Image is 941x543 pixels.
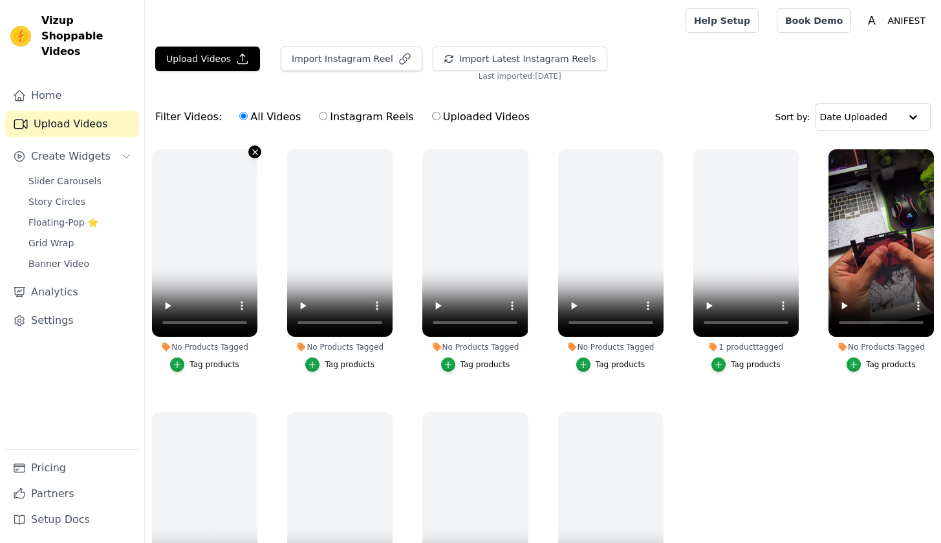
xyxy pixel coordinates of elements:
span: Banner Video [28,257,89,270]
button: A ANIFEST [861,9,931,32]
a: Book Demo [777,8,851,33]
div: No Products Tagged [558,342,664,352]
input: Instagram Reels [319,112,327,120]
a: Grid Wrap [21,234,139,252]
a: Floating-Pop ⭐ [21,213,139,231]
div: Tag products [596,359,645,370]
button: Tag products [305,357,374,372]
div: Tag products [731,359,781,370]
a: Settings [5,308,139,334]
img: Vizup [10,26,31,47]
div: 1 product tagged [693,342,799,352]
span: Last imported: [DATE] [479,71,561,81]
span: Vizup Shoppable Videos [41,13,134,59]
a: Story Circles [21,193,139,211]
label: Uploaded Videos [431,109,530,125]
div: Sort by: [775,103,931,131]
a: Analytics [5,279,139,305]
button: Import Instagram Reel [281,47,422,71]
a: Home [5,83,139,109]
div: Tag products [866,359,916,370]
p: ANIFEST [882,9,931,32]
a: Banner Video [21,255,139,273]
button: Tag products [576,357,645,372]
span: Story Circles [28,195,85,208]
div: No Products Tagged [422,342,528,352]
div: Tag products [325,359,374,370]
a: Slider Carousels [21,172,139,190]
span: Slider Carousels [28,175,102,187]
a: Setup Docs [5,507,139,533]
div: Filter Videos: [155,102,537,132]
a: Partners [5,481,139,507]
a: Help Setup [686,8,759,33]
button: Tag products [711,357,781,372]
label: Instagram Reels [318,109,414,125]
button: Tag products [441,357,510,372]
span: Grid Wrap [28,237,74,250]
text: A [869,14,876,27]
input: Uploaded Videos [432,112,440,120]
span: Floating-Pop ⭐ [28,216,98,229]
label: All Videos [239,109,301,125]
div: Tag products [460,359,510,370]
div: No Products Tagged [287,342,393,352]
button: Tag products [847,357,916,372]
div: Tag products [189,359,239,370]
button: Import Latest Instagram Reels [433,47,607,71]
a: Upload Videos [5,111,139,137]
button: Video Delete [248,145,261,158]
a: Pricing [5,455,139,481]
button: Tag products [170,357,239,372]
input: All Videos [239,112,248,120]
button: Upload Videos [155,47,260,71]
button: Create Widgets [5,144,139,169]
div: No Products Tagged [828,342,934,352]
div: No Products Tagged [152,342,257,352]
span: Create Widgets [31,149,111,164]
